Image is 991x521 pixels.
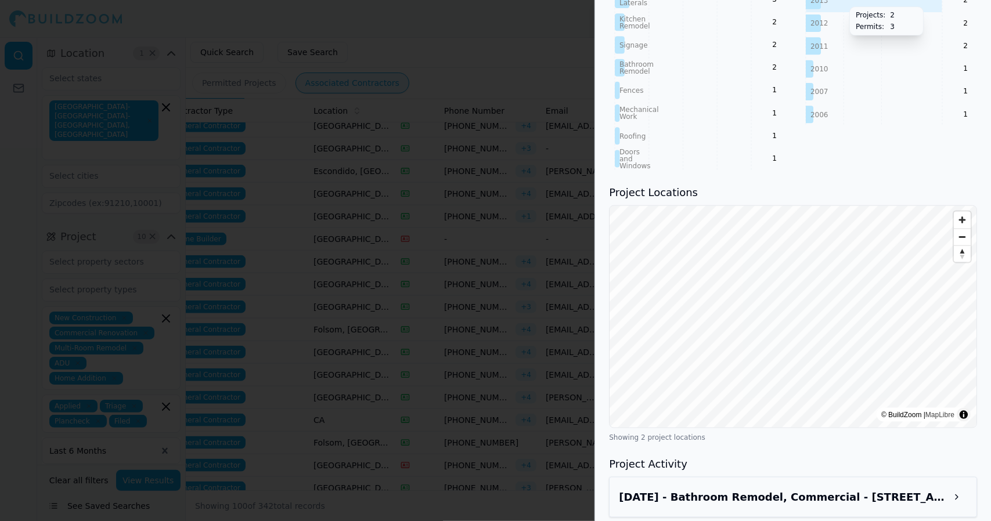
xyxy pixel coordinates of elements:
tspan: Roofing [619,132,646,140]
text: 2 [773,41,777,49]
tspan: Windows [619,162,651,170]
tspan: Work [619,113,637,121]
tspan: Remodel [619,22,650,30]
text: 1 [773,86,777,95]
tspan: Remodel [619,67,650,75]
tspan: and [619,155,633,163]
text: 1 [773,154,777,162]
tspan: Mechanical [619,106,659,114]
h3: Sep 3, 2025 - Bathroom Remodel, Commercial - 7070 Badiee Dr, Sacramento, CA, 95837 [619,489,946,505]
tspan: Fences [619,86,643,95]
h3: Project Locations [609,184,977,201]
a: MapLibre [925,411,954,419]
text: 2 [963,19,968,27]
canvas: Map [610,206,977,428]
tspan: 2012 [810,20,828,28]
tspan: Signage [619,41,648,49]
button: Reset bearing to north [954,245,971,262]
button: Zoom in [954,212,971,229]
tspan: 2011 [810,42,828,50]
text: 1 [773,109,777,117]
tspan: Bathroom [619,60,654,68]
tspan: 2010 [810,65,828,73]
text: 1 [773,132,777,140]
div: © BuildZoom | [881,409,954,421]
text: 2 [773,18,777,26]
button: Zoom out [954,229,971,245]
text: 2 [773,64,777,72]
tspan: Doors [619,148,640,156]
div: Showing 2 project locations [609,433,977,442]
text: 1 [963,110,968,118]
summary: Toggle attribution [957,408,971,422]
text: 2 [963,42,968,50]
tspan: Kitchen [619,15,646,23]
h3: Project Activity [609,456,977,472]
text: 1 [963,65,968,73]
text: 1 [963,88,968,96]
tspan: 2006 [810,111,828,119]
tspan: 2007 [810,88,828,96]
